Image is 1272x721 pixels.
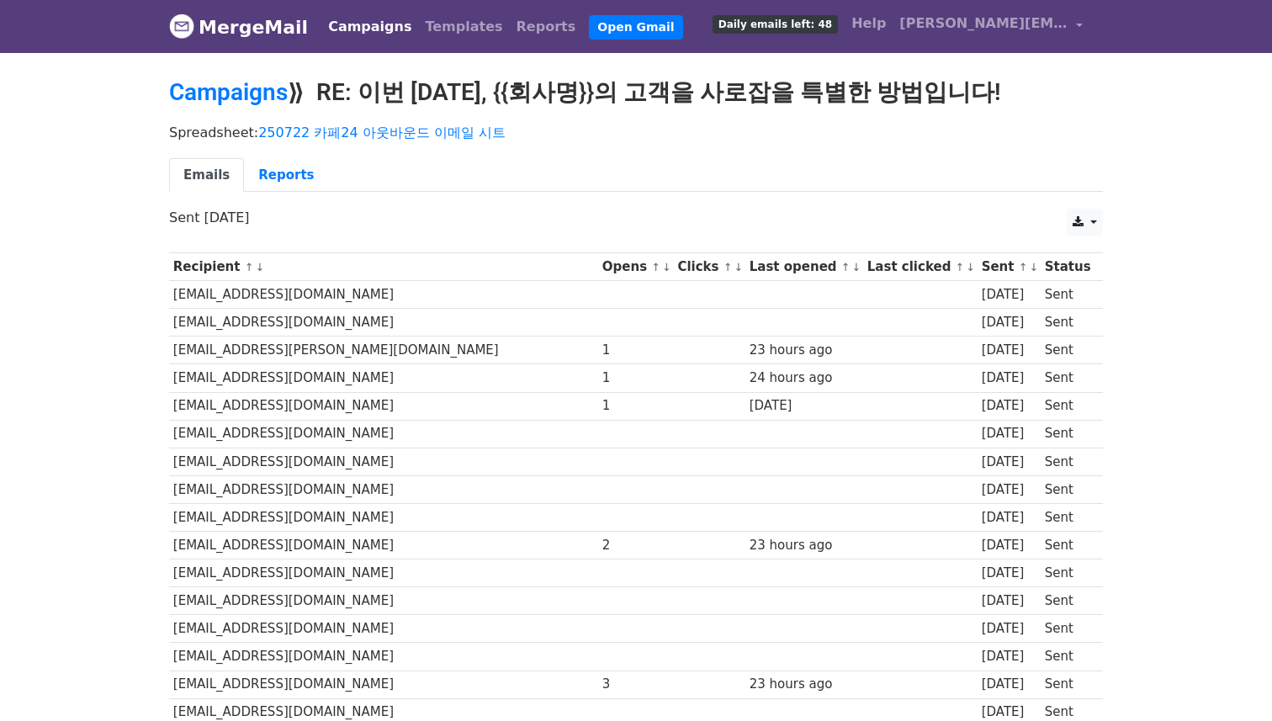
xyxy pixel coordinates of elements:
td: Sent [1041,281,1094,309]
a: Campaigns [169,78,288,106]
td: Sent [1041,392,1094,420]
div: [DATE] [982,536,1037,555]
td: Sent [1041,448,1094,475]
div: 23 hours ago [750,675,859,694]
div: [DATE] [982,675,1037,694]
td: [EMAIL_ADDRESS][DOMAIN_NAME] [169,309,598,337]
a: ↓ [734,261,743,273]
span: Daily emails left: 48 [713,15,838,34]
div: [DATE] [982,564,1037,583]
td: Sent [1041,337,1094,364]
th: Last opened [745,253,863,281]
div: [DATE] [982,647,1037,666]
td: [EMAIL_ADDRESS][DOMAIN_NAME] [169,448,598,475]
a: ↓ [966,261,975,273]
div: 1 [602,341,670,360]
th: Recipient [169,253,598,281]
td: Sent [1041,671,1094,698]
div: [DATE] [982,285,1037,305]
a: 250722 카페24 아웃바운드 이메일 시트 [258,125,506,140]
td: [EMAIL_ADDRESS][DOMAIN_NAME] [169,420,598,448]
td: Sent [1041,309,1094,337]
div: [DATE] [982,619,1037,639]
td: [EMAIL_ADDRESS][DOMAIN_NAME] [169,587,598,615]
td: Sent [1041,503,1094,531]
td: [EMAIL_ADDRESS][DOMAIN_NAME] [169,503,598,531]
a: Reports [244,158,328,193]
a: Templates [418,10,509,44]
a: ↓ [662,261,671,273]
a: [PERSON_NAME][EMAIL_ADDRESS][DOMAIN_NAME] [893,7,1089,46]
a: ↑ [956,261,965,273]
td: [EMAIL_ADDRESS][DOMAIN_NAME] [169,281,598,309]
div: 2 [602,536,670,555]
td: Sent [1041,559,1094,587]
div: [DATE] [982,480,1037,500]
th: Opens [598,253,674,281]
div: 3 [602,675,670,694]
td: [EMAIL_ADDRESS][DOMAIN_NAME] [169,532,598,559]
h2: ⟫ RE: 이번 [DATE], {{회사명}}의 고객을 사로잡을 특별한 방법입니다! [169,78,1103,107]
a: ↓ [255,261,264,273]
div: [DATE] [982,591,1037,611]
div: 1 [602,368,670,388]
div: 23 hours ago [750,341,859,360]
div: 23 hours ago [750,536,859,555]
td: [EMAIL_ADDRESS][DOMAIN_NAME] [169,392,598,420]
td: [EMAIL_ADDRESS][DOMAIN_NAME] [169,643,598,671]
a: Reports [510,10,583,44]
td: Sent [1041,643,1094,671]
div: [DATE] [982,313,1037,332]
a: ↓ [1029,261,1038,273]
td: [EMAIL_ADDRESS][PERSON_NAME][DOMAIN_NAME] [169,337,598,364]
th: Clicks [674,253,745,281]
td: [EMAIL_ADDRESS][DOMAIN_NAME] [169,671,598,698]
th: Status [1041,253,1094,281]
div: [DATE] [982,424,1037,443]
a: Campaigns [321,10,418,44]
a: Open Gmail [589,15,682,40]
div: [DATE] [982,396,1037,416]
a: ↑ [651,261,660,273]
div: [DATE] [982,508,1037,527]
a: ↓ [852,261,861,273]
td: Sent [1041,364,1094,392]
p: Sent [DATE] [169,209,1103,226]
div: 1 [602,396,670,416]
div: [DATE] [982,453,1037,472]
p: Spreadsheet: [169,124,1103,141]
td: Sent [1041,532,1094,559]
a: ↑ [841,261,851,273]
img: MergeMail logo [169,13,194,39]
th: Sent [978,253,1041,281]
td: [EMAIL_ADDRESS][DOMAIN_NAME] [169,559,598,587]
a: Daily emails left: 48 [706,7,845,40]
a: ↑ [1019,261,1028,273]
div: [DATE] [750,396,859,416]
th: Last clicked [863,253,978,281]
span: [PERSON_NAME][EMAIL_ADDRESS][DOMAIN_NAME] [899,13,1068,34]
td: [EMAIL_ADDRESS][DOMAIN_NAME] [169,475,598,503]
div: [DATE] [982,341,1037,360]
a: ↑ [245,261,254,273]
td: Sent [1041,475,1094,503]
a: Help [845,7,893,40]
a: Emails [169,158,244,193]
a: ↑ [723,261,733,273]
td: Sent [1041,615,1094,643]
td: [EMAIL_ADDRESS][DOMAIN_NAME] [169,615,598,643]
div: [DATE] [982,368,1037,388]
td: Sent [1041,420,1094,448]
td: Sent [1041,587,1094,615]
td: [EMAIL_ADDRESS][DOMAIN_NAME] [169,364,598,392]
div: 24 hours ago [750,368,859,388]
a: MergeMail [169,9,308,45]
